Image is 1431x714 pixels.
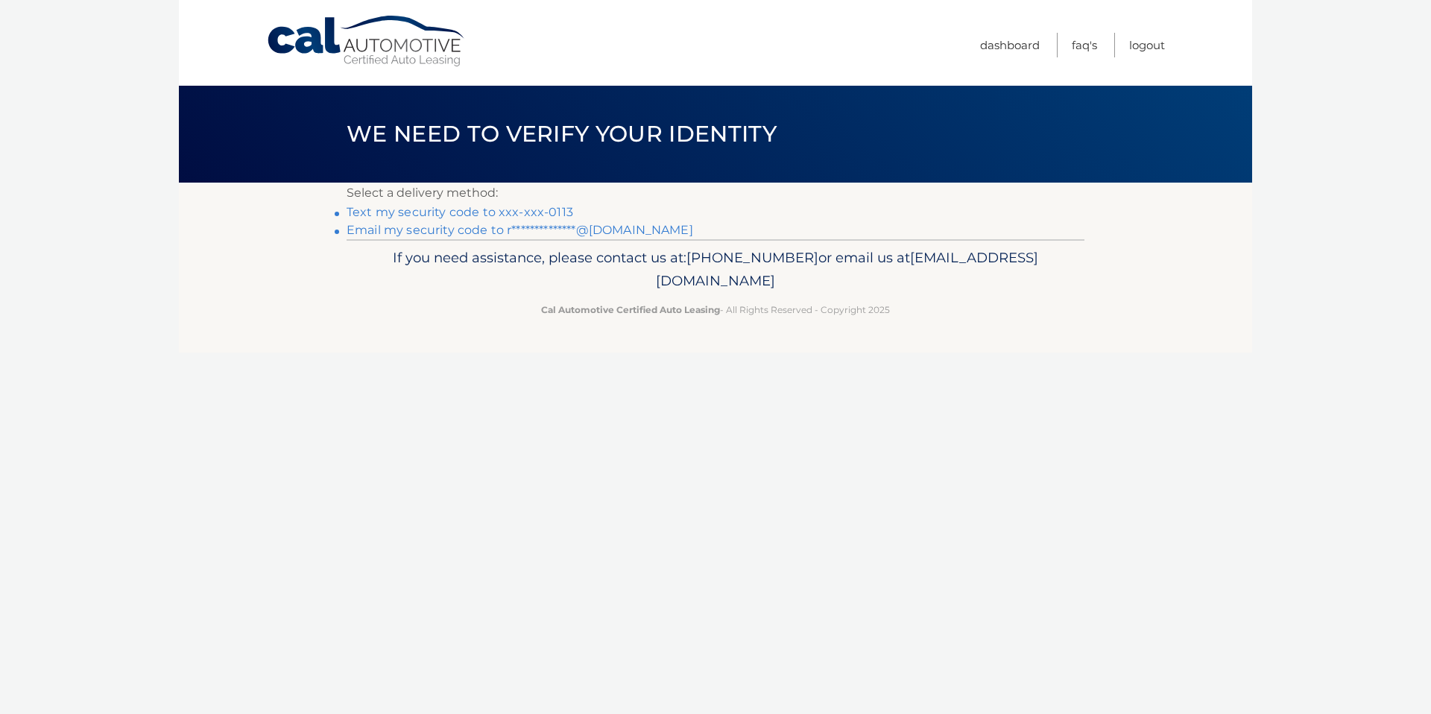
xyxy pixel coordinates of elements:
[347,205,573,219] a: Text my security code to xxx-xxx-0113
[266,15,467,68] a: Cal Automotive
[356,302,1075,317] p: - All Rights Reserved - Copyright 2025
[686,249,818,266] span: [PHONE_NUMBER]
[1129,33,1165,57] a: Logout
[1072,33,1097,57] a: FAQ's
[541,304,720,315] strong: Cal Automotive Certified Auto Leasing
[356,246,1075,294] p: If you need assistance, please contact us at: or email us at
[347,183,1084,203] p: Select a delivery method:
[347,120,777,148] span: We need to verify your identity
[980,33,1040,57] a: Dashboard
